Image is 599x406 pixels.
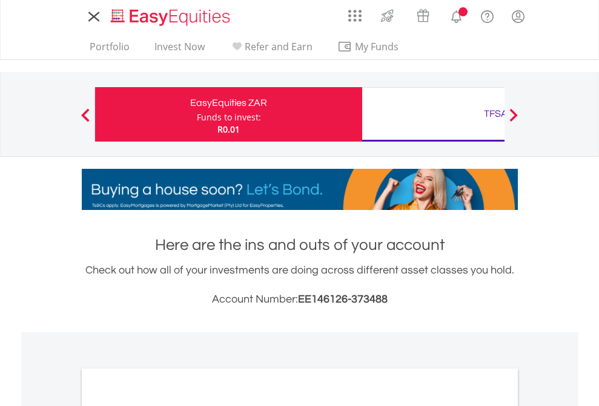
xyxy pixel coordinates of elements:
[348,9,362,22] img: grid-menu-icon.svg
[472,3,503,27] a: FAQ's and Support
[82,169,518,210] img: EasyMortage Promotion Banner
[82,234,518,256] h1: Here are the ins and outs of your account
[150,41,210,59] a: Invest Now
[340,3,369,22] a: AppsGrid
[217,123,240,135] span: R0.01
[102,94,355,111] div: EasyEquities ZAR
[441,3,472,27] a: Notifications
[501,114,526,126] button: Next
[73,114,98,126] button: Previous
[106,3,235,27] a: Home page
[298,293,388,305] span: EE146126-373488
[413,6,433,25] img: vouchers-v2.svg
[377,6,397,25] img: thrive-v2.svg
[405,3,441,25] a: Vouchers
[108,7,235,27] img: EasyEquities_Logo.png
[225,41,317,59] a: Refer and Earn
[85,41,134,59] a: Portfolio
[245,40,313,53] span: Refer and Earn
[82,291,518,308] h3: Account Number:
[337,39,417,54] span: My Funds
[503,3,534,30] a: My Profile
[82,262,518,308] div: Check out how all of your investments are doing across different asset classes you hold.
[197,111,261,123] div: Funds to invest:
